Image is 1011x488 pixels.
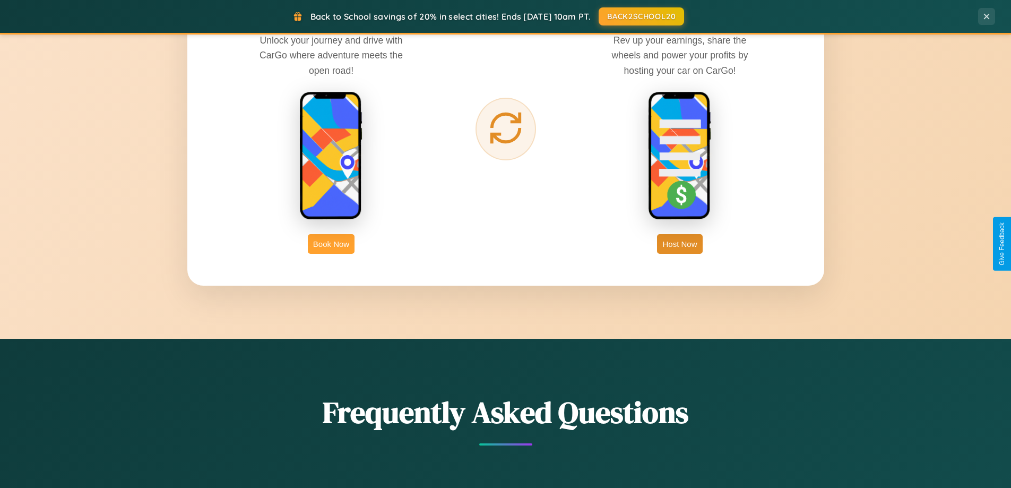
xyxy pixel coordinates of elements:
p: Unlock your journey and drive with CarGo where adventure meets the open road! [252,33,411,78]
span: Back to School savings of 20% in select cities! Ends [DATE] 10am PT. [310,11,591,22]
img: host phone [648,91,712,221]
h2: Frequently Asked Questions [187,392,824,433]
button: BACK2SCHOOL20 [599,7,684,25]
button: Host Now [657,234,702,254]
img: rent phone [299,91,363,221]
p: Rev up your earnings, share the wheels and power your profits by hosting your car on CarGo! [600,33,759,78]
div: Give Feedback [998,222,1006,266]
button: Book Now [308,234,355,254]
